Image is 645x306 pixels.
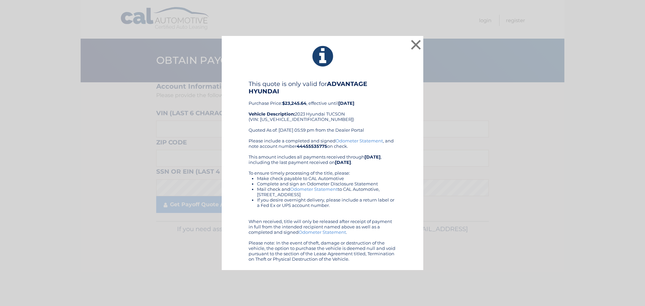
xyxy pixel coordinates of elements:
div: Purchase Price: , effective until 2023 Hyundai TUCSON (VIN: [US_VEHICLE_IDENTIFICATION_NUMBER]) Q... [249,80,396,138]
h4: This quote is only valid for [249,80,396,95]
b: 44455535775 [297,143,327,149]
a: Odometer Statement [299,229,346,235]
div: Please include a completed and signed , and note account number on check. This amount includes al... [249,138,396,262]
b: ADVANTAGE HYUNDAI [249,80,367,95]
b: [DATE] [338,100,354,106]
b: $23,245.64 [282,100,306,106]
b: [DATE] [335,160,351,165]
li: If you desire overnight delivery, please include a return label or a Fed Ex or UPS account number. [257,197,396,208]
li: Make check payable to CAL Automotive [257,176,396,181]
li: Complete and sign an Odometer Disclosure Statement [257,181,396,186]
li: Mail check and to CAL Automotive, [STREET_ADDRESS] [257,186,396,197]
b: [DATE] [364,154,381,160]
strong: Vehicle Description: [249,111,295,117]
a: Odometer Statement [290,186,338,192]
a: Odometer Statement [336,138,383,143]
button: × [409,38,423,51]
